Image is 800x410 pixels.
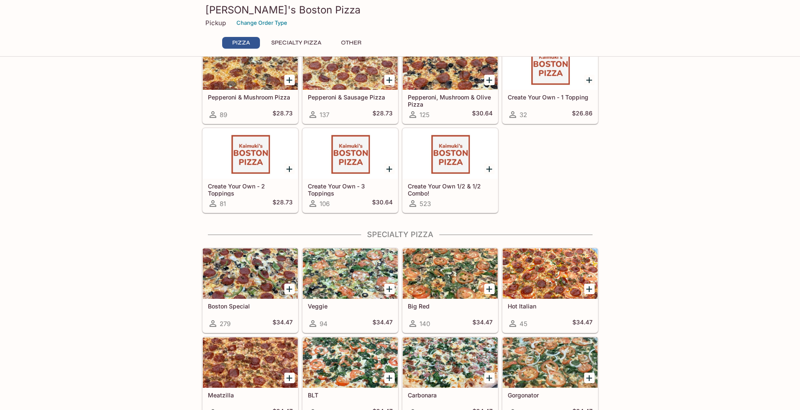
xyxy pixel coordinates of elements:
[303,128,398,179] div: Create Your Own - 3 Toppings
[284,164,295,174] button: Add Create Your Own - 2 Toppings
[273,110,293,120] h5: $28.73
[584,75,595,85] button: Add Create Your Own - 1 Topping
[384,284,395,294] button: Add Veggie
[208,303,293,310] h5: Boston Special
[205,19,226,27] p: Pickup
[203,128,298,179] div: Create Your Own - 2 Toppings
[384,75,395,85] button: Add Pepperoni & Sausage Pizza
[372,110,393,120] h5: $28.73
[220,111,227,119] span: 89
[222,37,260,49] button: Pizza
[308,94,393,101] h5: Pepperoni & Sausage Pizza
[202,248,298,333] a: Boston Special279$34.47
[267,37,326,49] button: Specialty Pizza
[202,230,598,239] h4: Specialty Pizza
[384,164,395,174] button: Add Create Your Own - 3 Toppings
[502,39,598,124] a: Create Your Own - 1 Topping32$26.86
[372,319,393,329] h5: $34.47
[303,337,398,388] div: BLT
[472,110,493,120] h5: $30.64
[320,111,329,119] span: 137
[203,337,298,388] div: Meatzilla
[408,303,493,310] h5: Big Red
[320,200,330,208] span: 106
[208,392,293,399] h5: Meatzilla
[302,128,398,213] a: Create Your Own - 3 Toppings106$30.64
[403,337,498,388] div: Carbonara
[420,320,430,328] span: 140
[572,319,593,329] h5: $34.47
[408,392,493,399] h5: Carbonara
[202,39,298,124] a: Pepperoni & Mushroom Pizza89$28.73
[273,319,293,329] h5: $34.47
[302,248,398,333] a: Veggie94$34.47
[402,248,498,333] a: Big Red140$34.47
[402,39,498,124] a: Pepperoni, Mushroom & Olive Pizza125$30.64
[420,200,431,208] span: 523
[584,373,595,383] button: Add Gorgonator
[284,373,295,383] button: Add Meatzilla
[484,75,495,85] button: Add Pepperoni, Mushroom & Olive Pizza
[584,284,595,294] button: Add Hot Italian
[202,128,298,213] a: Create Your Own - 2 Toppings81$28.73
[403,39,498,90] div: Pepperoni, Mushroom & Olive Pizza
[502,248,598,333] a: Hot Italian45$34.47
[203,39,298,90] div: Pepperoni & Mushroom Pizza
[508,94,593,101] h5: Create Your Own - 1 Topping
[284,284,295,294] button: Add Boston Special
[484,284,495,294] button: Add Big Red
[519,320,527,328] span: 45
[503,337,598,388] div: Gorgonator
[220,200,226,208] span: 81
[220,320,231,328] span: 279
[308,303,393,310] h5: Veggie
[508,392,593,399] h5: Gorgonator
[403,128,498,179] div: Create Your Own 1/2 & 1/2 Combo!
[205,3,595,16] h3: [PERSON_NAME]'s Boston Pizza
[208,183,293,196] h5: Create Your Own - 2 Toppings
[233,16,291,29] button: Change Order Type
[420,111,430,119] span: 125
[484,373,495,383] button: Add Carbonara
[503,248,598,299] div: Hot Italian
[508,303,593,310] h5: Hot Italian
[472,319,493,329] h5: $34.47
[402,128,498,213] a: Create Your Own 1/2 & 1/2 Combo!523
[572,110,593,120] h5: $26.86
[284,75,295,85] button: Add Pepperoni & Mushroom Pizza
[308,183,393,196] h5: Create Your Own - 3 Toppings
[203,248,298,299] div: Boston Special
[302,39,398,124] a: Pepperoni & Sausage Pizza137$28.73
[333,37,370,49] button: Other
[384,373,395,383] button: Add BLT
[408,183,493,196] h5: Create Your Own 1/2 & 1/2 Combo!
[484,164,495,174] button: Add Create Your Own 1/2 & 1/2 Combo!
[273,198,293,209] h5: $28.73
[372,198,393,209] h5: $30.64
[303,248,398,299] div: Veggie
[308,392,393,399] h5: BLT
[320,320,328,328] span: 94
[503,39,598,90] div: Create Your Own - 1 Topping
[303,39,398,90] div: Pepperoni & Sausage Pizza
[408,94,493,107] h5: Pepperoni, Mushroom & Olive Pizza
[519,111,527,119] span: 32
[208,94,293,101] h5: Pepperoni & Mushroom Pizza
[403,248,498,299] div: Big Red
